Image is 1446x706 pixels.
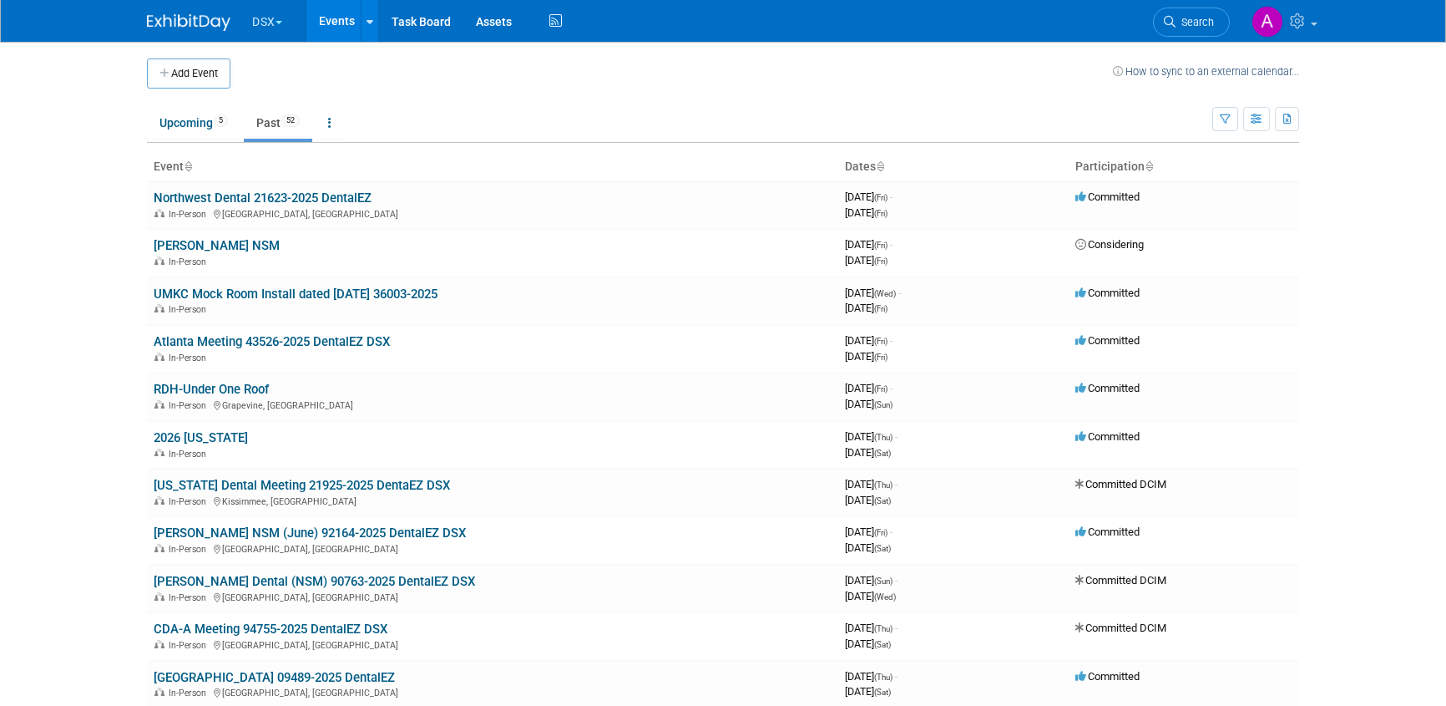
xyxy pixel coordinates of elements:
a: [PERSON_NAME] Dental (NSM) 90763-2025 DentalEZ DSX [154,574,475,589]
span: - [895,670,897,683]
span: (Fri) [874,256,887,266]
span: In-Person [169,592,211,603]
span: [DATE] [845,526,892,538]
span: (Sun) [874,400,892,409]
span: [DATE] [845,574,897,587]
span: 5 [214,114,228,127]
span: Committed [1075,334,1140,347]
span: Committed [1075,526,1140,538]
img: In-Person Event [154,209,164,217]
span: (Sun) [874,576,892,586]
span: (Fri) [874,384,887,394]
a: CDA-A Meeting 94755-2025 DentalEZ DSX [154,622,387,637]
span: (Fri) [874,209,887,218]
span: In-Person [169,640,211,651]
a: Search [1153,8,1230,37]
span: In-Person [169,353,211,363]
a: [US_STATE] Dental Meeting 21925-2025 DentaEZ DSX [154,478,450,493]
a: RDH-Under One Roof [154,382,269,397]
span: Committed [1075,190,1140,203]
span: In-Person [169,256,211,267]
a: Sort by Start Date [876,160,884,173]
div: [GEOGRAPHIC_DATA], [GEOGRAPHIC_DATA] [154,590,832,603]
img: In-Person Event [154,256,164,265]
span: [DATE] [845,670,897,683]
span: [DATE] [845,334,892,347]
a: Northwest Dental 21623-2025 DentalEZ [154,190,372,206]
div: [GEOGRAPHIC_DATA], [GEOGRAPHIC_DATA] [154,541,832,555]
span: [DATE] [845,206,887,219]
span: In-Person [169,544,211,555]
span: (Sat) [874,544,891,553]
img: ExhibitDay [147,14,230,31]
span: - [890,382,892,394]
img: In-Person Event [154,353,164,361]
span: (Sat) [874,496,891,505]
a: [GEOGRAPHIC_DATA] 09489-2025 DentalEZ [154,670,395,685]
span: In-Person [169,688,211,698]
span: [DATE] [845,541,891,554]
span: - [895,622,897,634]
th: Event [147,153,838,181]
span: (Wed) [874,289,896,298]
th: Dates [838,153,1069,181]
div: Grapevine, [GEOGRAPHIC_DATA] [154,398,832,411]
span: - [890,334,892,347]
span: (Thu) [874,433,892,442]
span: In-Person [169,304,211,315]
span: In-Person [169,209,211,220]
span: [DATE] [845,302,887,314]
span: - [895,478,897,490]
span: - [890,190,892,203]
span: Search [1176,16,1214,28]
span: - [895,574,897,587]
span: [DATE] [845,238,892,251]
span: Considering [1075,238,1144,251]
span: (Thu) [874,624,892,633]
span: [DATE] [845,398,892,410]
a: How to sync to an external calendar... [1113,65,1299,78]
span: [DATE] [845,190,892,203]
img: In-Person Event [154,449,164,457]
a: Atlanta Meeting 43526-2025 DentalEZ DSX [154,334,390,349]
span: [DATE] [845,494,891,506]
button: Add Event [147,58,230,89]
img: Art Stewart [1251,6,1283,38]
span: In-Person [169,449,211,460]
img: In-Person Event [154,400,164,409]
img: In-Person Event [154,688,164,696]
a: UMKC Mock Room Install dated [DATE] 36003-2025 [154,287,437,302]
span: - [890,238,892,251]
img: In-Person Event [154,544,164,552]
span: In-Person [169,496,211,507]
span: [DATE] [845,478,897,490]
span: [DATE] [845,287,901,299]
span: (Thu) [874,480,892,490]
img: In-Person Event [154,496,164,505]
div: [GEOGRAPHIC_DATA], [GEOGRAPHIC_DATA] [154,637,832,651]
span: (Fri) [874,337,887,346]
a: Upcoming5 [147,107,240,139]
img: In-Person Event [154,640,164,648]
div: [GEOGRAPHIC_DATA], [GEOGRAPHIC_DATA] [154,206,832,220]
span: Committed DCIM [1075,622,1166,634]
div: Kissimmee, [GEOGRAPHIC_DATA] [154,494,832,507]
a: 2026 [US_STATE] [154,430,248,445]
span: - [898,287,901,299]
span: In-Person [169,400,211,411]
a: Sort by Participation Type [1145,160,1153,173]
span: (Fri) [874,353,887,362]
span: (Sat) [874,449,891,458]
span: 52 [281,114,300,127]
span: [DATE] [845,622,897,634]
span: (Fri) [874,241,887,250]
span: (Fri) [874,193,887,202]
span: [DATE] [845,685,891,698]
span: [DATE] [845,637,891,650]
span: [DATE] [845,350,887,363]
span: Committed DCIM [1075,574,1166,587]
span: (Fri) [874,528,887,537]
span: - [895,430,897,443]
span: (Sat) [874,640,891,649]
span: (Fri) [874,304,887,313]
